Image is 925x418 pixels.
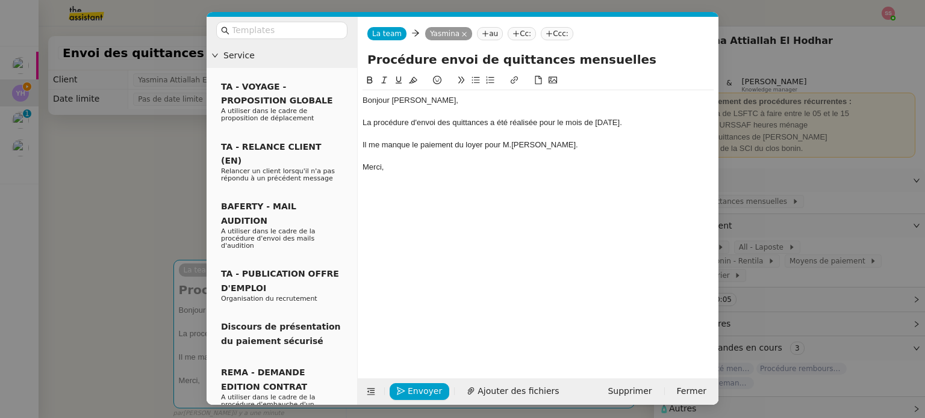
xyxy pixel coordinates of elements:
div: Service [207,44,357,67]
div: Merci, [363,162,714,173]
span: A utiliser dans le cadre de proposition de déplacement [221,107,314,122]
span: BAFERTY - MAIL AUDITION [221,201,296,225]
span: Fermer [677,384,706,398]
span: Ajouter des fichiers [478,384,559,398]
div: Bonjour [PERSON_NAME], [363,95,714,106]
button: Ajouter des fichiers [459,383,566,400]
nz-tag: au [477,27,503,40]
nz-tag: Cc: [508,27,536,40]
nz-tag: Yasmina [425,27,472,40]
span: La team [372,29,402,38]
nz-tag: Ccc: [541,27,573,40]
span: Service [223,49,352,63]
span: A utiliser dans le cadre de la procédure d'envoi des mails d'audition [221,227,316,250]
span: Supprimer [608,384,652,398]
span: Envoyer [408,384,442,398]
input: Subject [367,51,709,69]
span: REMA - DEMANDE EDITION CONTRAT [221,367,307,391]
span: Discours de présentation du paiement sécurisé [221,322,341,345]
span: TA - PUBLICATION OFFRE D'EMPLOI [221,269,339,292]
span: A utiliser dans le cadre de la procédure d'embauche d'un nouveau salarié [221,393,316,416]
div: Il me manque le paiement du loyer pour M.[PERSON_NAME]. [363,140,714,150]
input: Templates [232,23,340,37]
span: Organisation du recrutement [221,295,317,303]
button: Envoyer [390,383,449,400]
div: La procédure d'envoi des quittances a été réalisée pour le mois de [DATE]. [363,117,714,128]
span: TA - VOYAGE - PROPOSITION GLOBALE [221,82,332,105]
button: Supprimer [600,383,659,400]
span: Relancer un client lorsqu'il n'a pas répondu à un précédent message [221,167,335,182]
button: Fermer [670,383,714,400]
span: TA - RELANCE CLIENT (EN) [221,142,322,165]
